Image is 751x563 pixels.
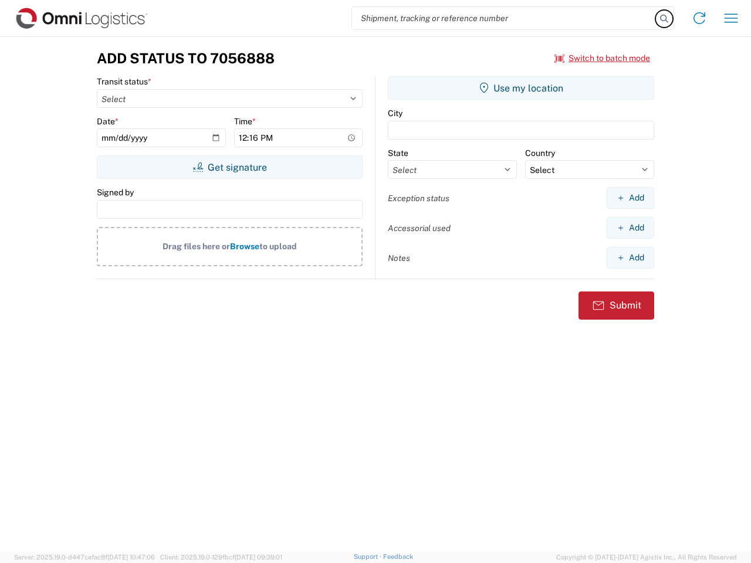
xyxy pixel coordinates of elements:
[607,187,654,209] button: Add
[259,242,297,251] span: to upload
[107,554,155,561] span: [DATE] 10:47:06
[579,291,654,320] button: Submit
[97,50,275,67] h3: Add Status to 7056888
[97,76,151,87] label: Transit status
[525,148,555,158] label: Country
[97,116,119,127] label: Date
[554,49,650,68] button: Switch to batch mode
[352,7,656,29] input: Shipment, tracking or reference number
[235,554,282,561] span: [DATE] 09:39:01
[230,242,259,251] span: Browse
[388,223,451,233] label: Accessorial used
[556,552,737,562] span: Copyright © [DATE]-[DATE] Agistix Inc., All Rights Reserved
[160,554,282,561] span: Client: 2025.19.0-129fbcf
[383,553,413,560] a: Feedback
[388,253,410,263] label: Notes
[97,155,363,179] button: Get signature
[388,76,654,100] button: Use my location
[234,116,256,127] label: Time
[97,187,134,198] label: Signed by
[388,108,402,118] label: City
[607,217,654,239] button: Add
[14,554,155,561] span: Server: 2025.19.0-d447cefac8f
[163,242,230,251] span: Drag files here or
[388,148,408,158] label: State
[388,193,449,204] label: Exception status
[607,247,654,269] button: Add
[354,553,383,560] a: Support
